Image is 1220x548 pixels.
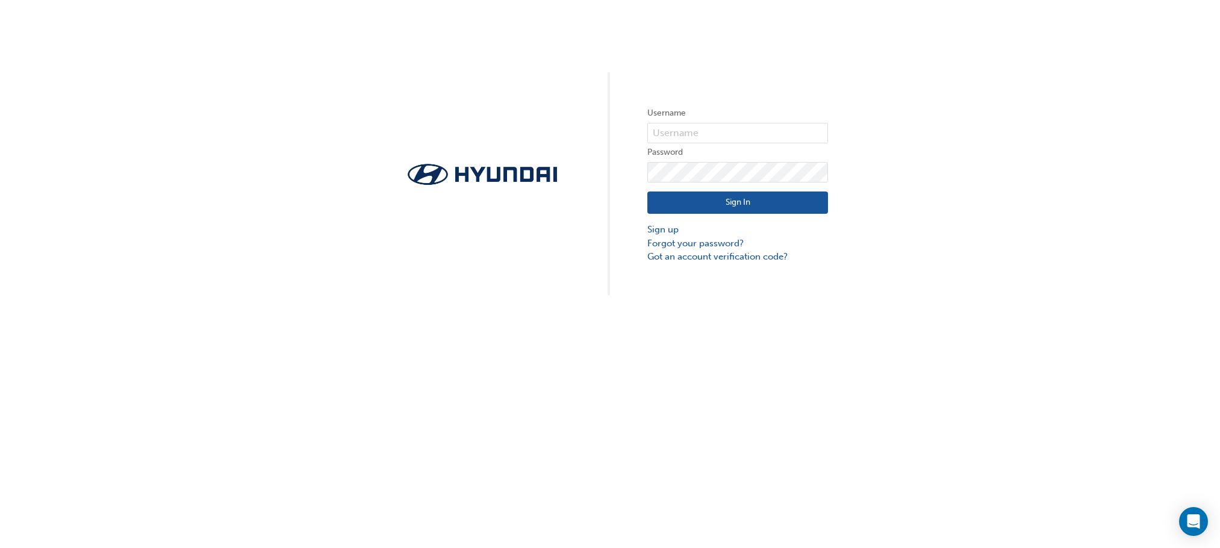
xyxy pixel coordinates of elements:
div: Open Intercom Messenger [1179,507,1208,536]
a: Sign up [647,223,828,237]
a: Forgot your password? [647,237,828,251]
button: Sign In [647,191,828,214]
a: Got an account verification code? [647,250,828,264]
input: Username [647,123,828,143]
img: Trak [392,160,573,188]
label: Password [647,145,828,160]
label: Username [647,106,828,120]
